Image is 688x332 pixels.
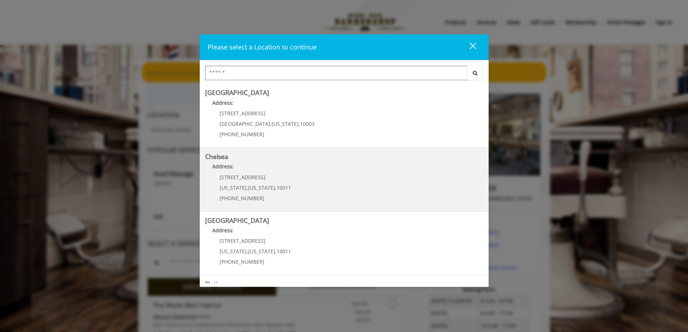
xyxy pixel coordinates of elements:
[300,120,315,127] span: 10003
[205,280,228,288] b: Flatiron
[220,248,247,255] span: [US_STATE]
[220,131,264,138] span: [PHONE_NUMBER]
[248,248,275,255] span: [US_STATE]
[205,66,467,80] input: Search Center
[275,248,277,255] span: ,
[471,70,479,76] i: Search button
[205,66,483,84] div: Center Select
[220,174,265,181] span: [STREET_ADDRESS]
[220,258,264,265] span: [PHONE_NUMBER]
[461,42,476,53] div: close dialog
[220,237,265,244] span: [STREET_ADDRESS]
[456,40,481,55] button: close dialog
[212,163,234,170] b: Address:
[248,184,275,191] span: [US_STATE]
[247,184,248,191] span: ,
[275,184,277,191] span: ,
[220,184,247,191] span: [US_STATE]
[205,152,228,161] b: Chelsea
[205,216,269,225] b: [GEOGRAPHIC_DATA]
[299,120,300,127] span: ,
[205,88,269,97] b: [GEOGRAPHIC_DATA]
[270,120,272,127] span: ,
[208,43,317,51] span: Please select a Location to continue
[272,120,299,127] span: [US_STATE]
[212,99,234,106] b: Address:
[247,248,248,255] span: ,
[220,195,264,202] span: [PHONE_NUMBER]
[212,227,234,234] b: Address:
[277,184,291,191] span: 10011
[220,120,270,127] span: [GEOGRAPHIC_DATA]
[220,110,265,117] span: [STREET_ADDRESS]
[277,248,291,255] span: 10011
